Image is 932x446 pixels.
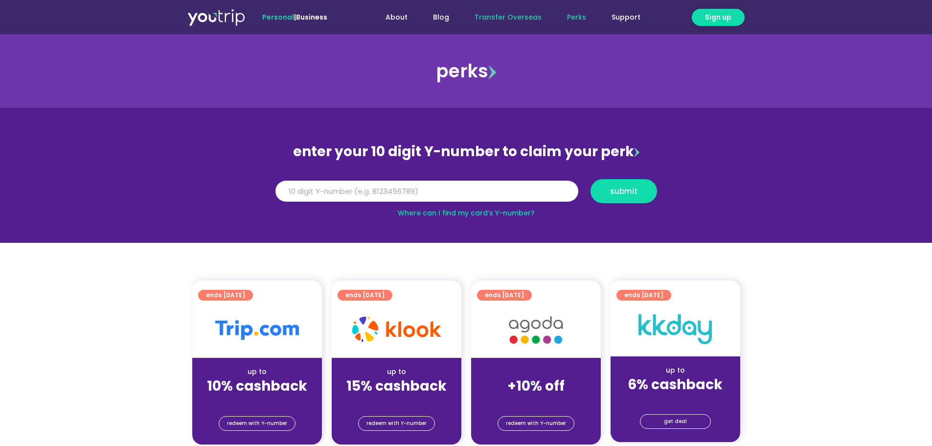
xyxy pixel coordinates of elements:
span: | [262,12,327,22]
span: ends [DATE] [624,290,663,301]
a: Sign up [692,9,745,26]
a: About [373,8,420,26]
span: redeem with Y-number [366,417,427,430]
div: up to [340,367,454,377]
span: get deal [664,415,687,428]
a: get deal [640,414,711,429]
a: Perks [554,8,599,26]
strong: 6% cashback [628,375,723,394]
div: (for stays only) [200,395,314,405]
a: Transfer Overseas [462,8,554,26]
span: ends [DATE] [345,290,385,301]
a: ends [DATE] [198,290,253,301]
span: Personal [262,12,294,22]
strong: +10% off [507,376,565,396]
a: Blog [420,8,462,26]
span: ends [DATE] [485,290,524,301]
span: ends [DATE] [206,290,245,301]
strong: 10% cashback [207,376,307,396]
a: Where can I find my card’s Y-number? [398,208,535,218]
a: redeem with Y-number [358,416,435,431]
div: (for stays only) [618,394,732,404]
a: ends [DATE] [338,290,392,301]
div: up to [618,365,732,376]
nav: Menu [354,8,653,26]
strong: 15% cashback [346,376,447,396]
span: up to [527,367,545,376]
div: (for stays only) [479,395,593,405]
input: 10 digit Y-number (e.g. 8123456789) [275,181,578,202]
span: redeem with Y-number [227,417,287,430]
a: Business [296,12,327,22]
a: ends [DATE] [616,290,671,301]
a: Support [599,8,653,26]
div: enter your 10 digit Y-number to claim your perk [271,139,662,164]
span: redeem with Y-number [506,417,566,430]
a: redeem with Y-number [498,416,574,431]
form: Y Number [275,179,657,211]
span: submit [610,188,637,195]
a: redeem with Y-number [219,416,296,431]
a: ends [DATE] [477,290,532,301]
div: up to [200,367,314,377]
span: Sign up [705,12,731,23]
div: (for stays only) [340,395,454,405]
button: submit [591,179,657,203]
